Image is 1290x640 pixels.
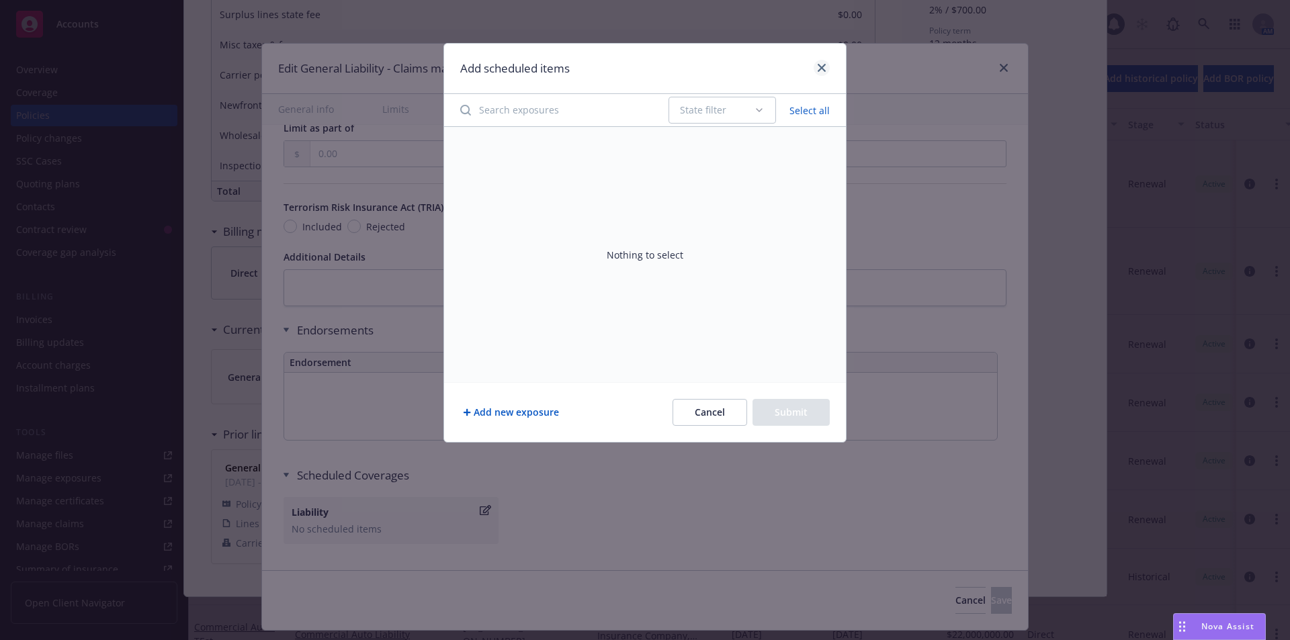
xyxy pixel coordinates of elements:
div: Nothing to select [607,248,683,262]
button: Nova Assist [1173,613,1266,640]
h1: Add scheduled items [460,60,570,77]
button: Cancel [673,399,747,426]
button: Add new exposure [460,399,562,426]
a: close [814,60,830,76]
button: Select all [781,101,838,120]
span: Nova Assist [1201,621,1254,632]
div: State filter [680,103,754,117]
input: Search exposures [452,97,660,124]
div: Drag to move [1174,614,1191,639]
